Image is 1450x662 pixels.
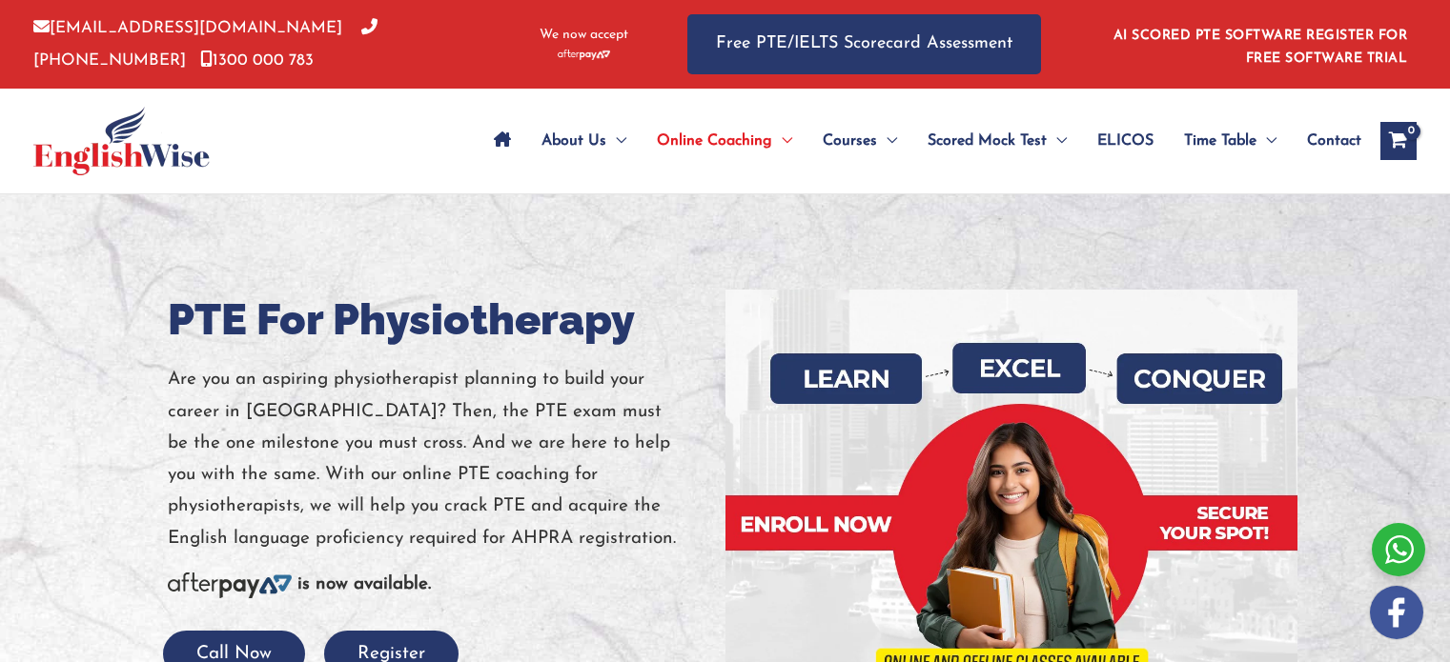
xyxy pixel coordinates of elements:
[168,364,711,554] p: Are you an aspiring physiotherapist planning to build your career in [GEOGRAPHIC_DATA]? Then, the...
[823,108,877,174] span: Courses
[479,108,1361,174] nav: Site Navigation: Main Menu
[168,290,711,350] h1: PTE For Physiotherapy
[540,26,628,45] span: We now accept
[200,52,314,69] a: 1300 000 783
[642,108,807,174] a: Online CoachingMenu Toggle
[1184,108,1256,174] span: Time Table
[606,108,626,174] span: Menu Toggle
[807,108,912,174] a: CoursesMenu Toggle
[1097,108,1154,174] span: ELICOS
[541,108,606,174] span: About Us
[657,108,772,174] span: Online Coaching
[1047,108,1067,174] span: Menu Toggle
[1380,122,1417,160] a: View Shopping Cart, empty
[526,108,642,174] a: About UsMenu Toggle
[168,572,292,598] img: Afterpay-Logo
[297,575,431,593] b: is now available.
[877,108,897,174] span: Menu Toggle
[33,107,210,175] img: cropped-ew-logo
[558,50,610,60] img: Afterpay-Logo
[1292,108,1361,174] a: Contact
[1113,29,1408,66] a: AI SCORED PTE SOFTWARE REGISTER FOR FREE SOFTWARE TRIAL
[687,14,1041,74] a: Free PTE/IELTS Scorecard Assessment
[1307,108,1361,174] span: Contact
[772,108,792,174] span: Menu Toggle
[1102,13,1417,75] aside: Header Widget 1
[912,108,1082,174] a: Scored Mock TestMenu Toggle
[1169,108,1292,174] a: Time TableMenu Toggle
[33,20,342,36] a: [EMAIL_ADDRESS][DOMAIN_NAME]
[1256,108,1276,174] span: Menu Toggle
[1370,586,1423,639] img: white-facebook.png
[928,108,1047,174] span: Scored Mock Test
[1082,108,1169,174] a: ELICOS
[33,20,378,68] a: [PHONE_NUMBER]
